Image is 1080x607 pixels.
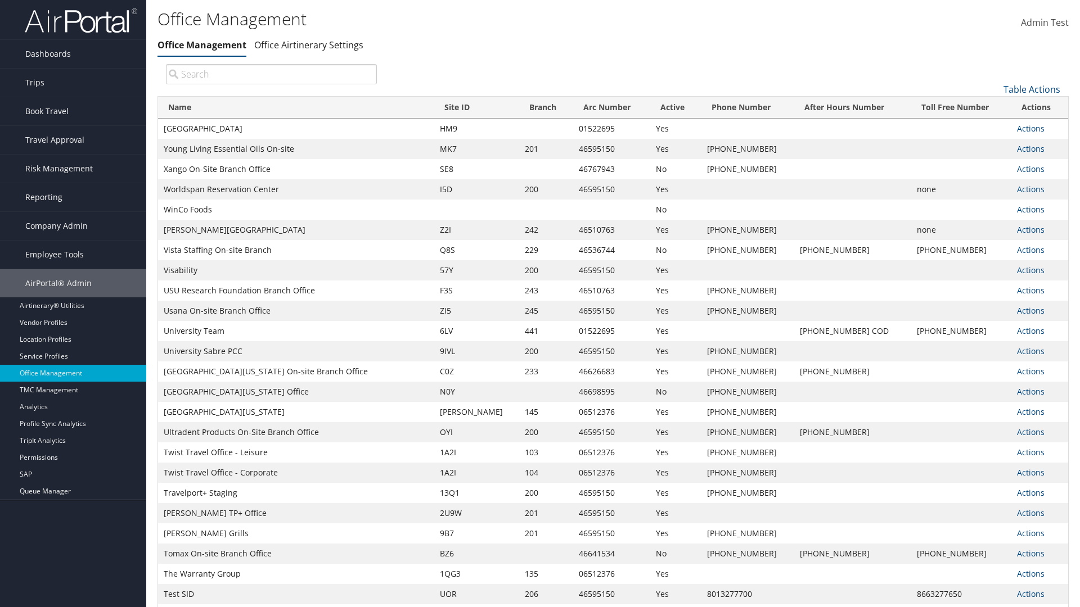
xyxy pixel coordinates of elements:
[434,361,519,382] td: C0Z
[25,212,88,240] span: Company Admin
[158,523,434,543] td: [PERSON_NAME] Grills
[650,402,701,422] td: Yes
[1017,143,1045,154] a: Actions
[519,442,573,463] td: 103
[701,97,794,119] th: Phone Number: activate to sort column ascending
[434,543,519,564] td: BZ6
[519,280,573,301] td: 243
[1017,285,1045,296] a: Actions
[701,463,794,483] td: [PHONE_NUMBER]
[650,119,701,139] td: Yes
[794,543,911,564] td: [PHONE_NUMBER]
[519,301,573,321] td: 245
[573,240,650,260] td: 46536744
[158,200,434,220] td: WinCo Foods
[650,483,701,503] td: Yes
[650,301,701,321] td: Yes
[573,564,650,584] td: 06512376
[519,503,573,523] td: 201
[434,220,519,240] td: Z2I
[434,260,519,280] td: 57Y
[573,260,650,280] td: 46595150
[1021,6,1069,40] a: Admin Test
[519,321,573,341] td: 441
[158,442,434,463] td: Twist Travel Office - Leisure
[701,159,794,179] td: [PHONE_NUMBER]
[650,97,701,119] th: Active: activate to sort column ascending
[1017,508,1045,518] a: Actions
[434,422,519,442] td: OYI
[573,220,650,240] td: 46510763
[573,402,650,422] td: 06512376
[911,543,1012,564] td: [PHONE_NUMBER]
[573,97,650,119] th: Arc Number: activate to sort column ascending
[701,584,794,604] td: 8013277700
[25,40,71,68] span: Dashboards
[650,361,701,382] td: Yes
[573,179,650,200] td: 46595150
[1017,164,1045,174] a: Actions
[794,97,911,119] th: After Hours Number: activate to sort column ascending
[434,402,519,422] td: [PERSON_NAME]
[158,240,434,260] td: Vista Staffing On-site Branch
[1017,123,1045,134] a: Actions
[157,7,765,31] h1: Office Management
[573,361,650,382] td: 46626683
[158,260,434,280] td: Visability
[650,341,701,361] td: Yes
[157,39,246,51] a: Office Management
[911,321,1012,341] td: [PHONE_NUMBER]
[1017,548,1045,559] a: Actions
[158,483,434,503] td: Travelport+ Staging
[434,119,519,139] td: HM9
[158,382,434,402] td: [GEOGRAPHIC_DATA][US_STATE] Office
[25,7,137,34] img: airportal-logo.png
[701,240,794,260] td: [PHONE_NUMBER]
[158,301,434,321] td: Usana On-site Branch Office
[158,139,434,159] td: Young Living Essential Oils On-site
[434,321,519,341] td: 6LV
[650,200,701,220] td: No
[434,503,519,523] td: 2U9W
[794,321,911,341] td: [PHONE_NUMBER] COD
[573,442,650,463] td: 06512376
[519,422,573,442] td: 200
[573,341,650,361] td: 46595150
[650,159,701,179] td: No
[573,422,650,442] td: 46595150
[519,220,573,240] td: 242
[701,301,794,321] td: [PHONE_NUMBER]
[1011,97,1068,119] th: Actions
[434,584,519,604] td: UOR
[158,584,434,604] td: Test SID
[158,97,434,119] th: Name: activate to sort column ascending
[701,341,794,361] td: [PHONE_NUMBER]
[434,442,519,463] td: 1A2I
[1017,406,1045,417] a: Actions
[158,361,434,382] td: [GEOGRAPHIC_DATA][US_STATE] On-site Branch Office
[650,139,701,159] td: Yes
[1017,528,1045,538] a: Actions
[794,361,911,382] td: [PHONE_NUMBER]
[1017,224,1045,235] a: Actions
[434,341,519,361] td: 9IVL
[650,260,701,280] td: Yes
[434,240,519,260] td: Q8S
[1017,366,1045,377] a: Actions
[573,523,650,543] td: 46595150
[1017,184,1045,194] a: Actions
[25,241,84,269] span: Employee Tools
[434,159,519,179] td: SE8
[158,321,434,341] td: University Team
[911,584,1012,604] td: 8663277650
[1017,386,1045,397] a: Actions
[794,422,911,442] td: [PHONE_NUMBER]
[650,179,701,200] td: Yes
[158,220,434,240] td: [PERSON_NAME][GEOGRAPHIC_DATA]
[650,220,701,240] td: Yes
[254,39,363,51] a: Office Airtinerary Settings
[573,159,650,179] td: 46767943
[434,382,519,402] td: N0Y
[519,179,573,200] td: 200
[650,543,701,564] td: No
